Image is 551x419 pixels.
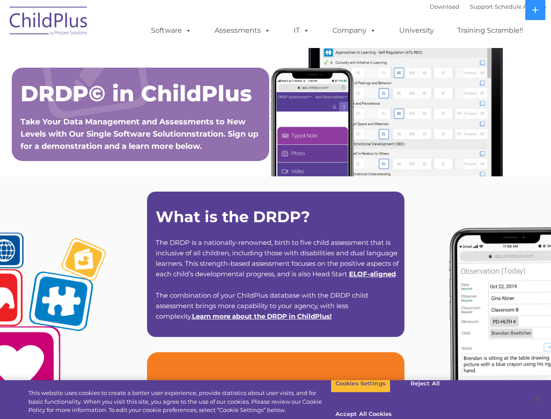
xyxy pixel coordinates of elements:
a: University [390,22,443,39]
button: Cookies Settings [331,374,390,393]
span: ! [192,312,332,320]
a: Learn more about the DRDP in ChildPlus [192,312,330,320]
span: Take Your Data Management and Assessments to New Levels with Our Single Software Solutionnstratio... [21,117,258,151]
span: The DRDP is a nationally-renowned, birth to five child assessment that is inclusive of all childr... [156,238,399,278]
a: Download [430,3,459,10]
strong: What is the DRDP? [156,207,310,226]
a: Assessments [206,22,279,39]
font: | [430,3,546,10]
a: Schedule A Demo [495,3,546,10]
a: ELOF-aligned [349,270,396,278]
div: This website uses cookies to create a better user experience, provide statistics about user visit... [28,389,331,415]
button: Reject All [398,374,452,393]
a: Company [324,22,385,39]
button: Close [527,389,547,409]
a: Training Scramble!! [448,22,532,39]
span: The combination of your ChildPlus database with the DRDP child assessment brings more capability ... [156,291,368,320]
a: Support [470,3,493,10]
span: DRDP© in ChildPlus [21,80,252,107]
a: IT [285,22,318,39]
a: Software [142,22,200,39]
img: ChildPlus by Procare Solutions [5,0,92,44]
